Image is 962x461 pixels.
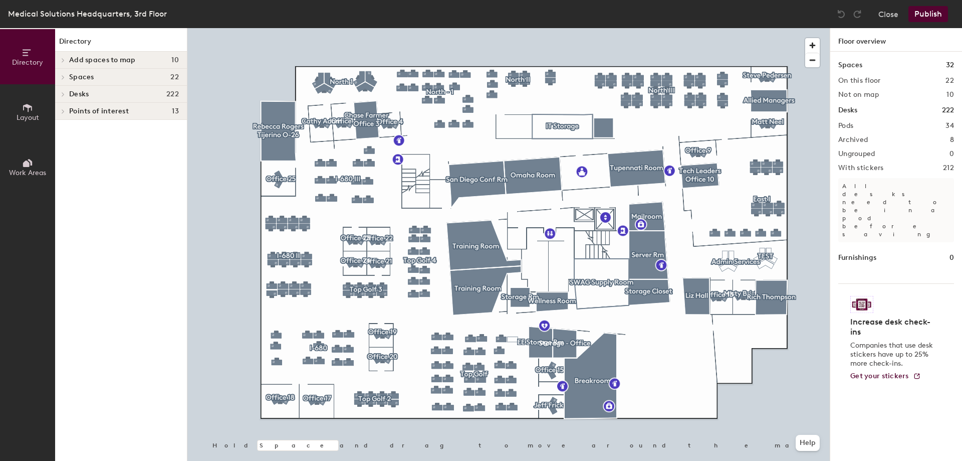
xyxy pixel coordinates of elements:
h2: Ungrouped [838,150,875,158]
h2: On this floor [838,77,881,85]
h1: Floor overview [830,28,962,52]
h2: Archived [838,136,868,144]
h1: Desks [838,105,857,116]
div: Medical Solutions Headquarters, 3rd Floor [8,8,167,20]
button: Close [878,6,898,22]
span: Points of interest [69,107,129,115]
h2: 212 [943,164,954,172]
h2: With stickers [838,164,884,172]
h1: Furnishings [838,252,876,263]
img: Undo [836,9,846,19]
h2: 22 [945,77,954,85]
button: Publish [908,6,948,22]
img: Sticker logo [850,296,873,313]
h1: 32 [946,60,954,71]
h2: 0 [949,150,954,158]
h2: 34 [945,122,954,130]
h1: Spaces [838,60,862,71]
span: Layout [17,113,39,122]
span: 10 [171,56,179,64]
button: Help [796,435,820,451]
p: All desks need to be in a pod before saving [838,178,954,242]
span: Desks [69,90,89,98]
h4: Increase desk check-ins [850,317,936,337]
span: Work Areas [9,169,46,177]
h1: Directory [55,36,187,52]
a: Get your stickers [850,372,921,381]
span: 22 [170,73,179,81]
p: Companies that use desk stickers have up to 25% more check-ins. [850,341,936,368]
h2: Not on map [838,91,879,99]
h1: 222 [942,105,954,116]
span: 222 [166,90,179,98]
h1: 0 [949,252,954,263]
h2: 10 [946,91,954,99]
h2: Pods [838,122,853,130]
span: Spaces [69,73,94,81]
span: Add spaces to map [69,56,136,64]
span: Get your stickers [850,372,909,380]
img: Redo [852,9,862,19]
span: 13 [172,107,179,115]
span: Directory [12,58,43,67]
h2: 8 [950,136,954,144]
